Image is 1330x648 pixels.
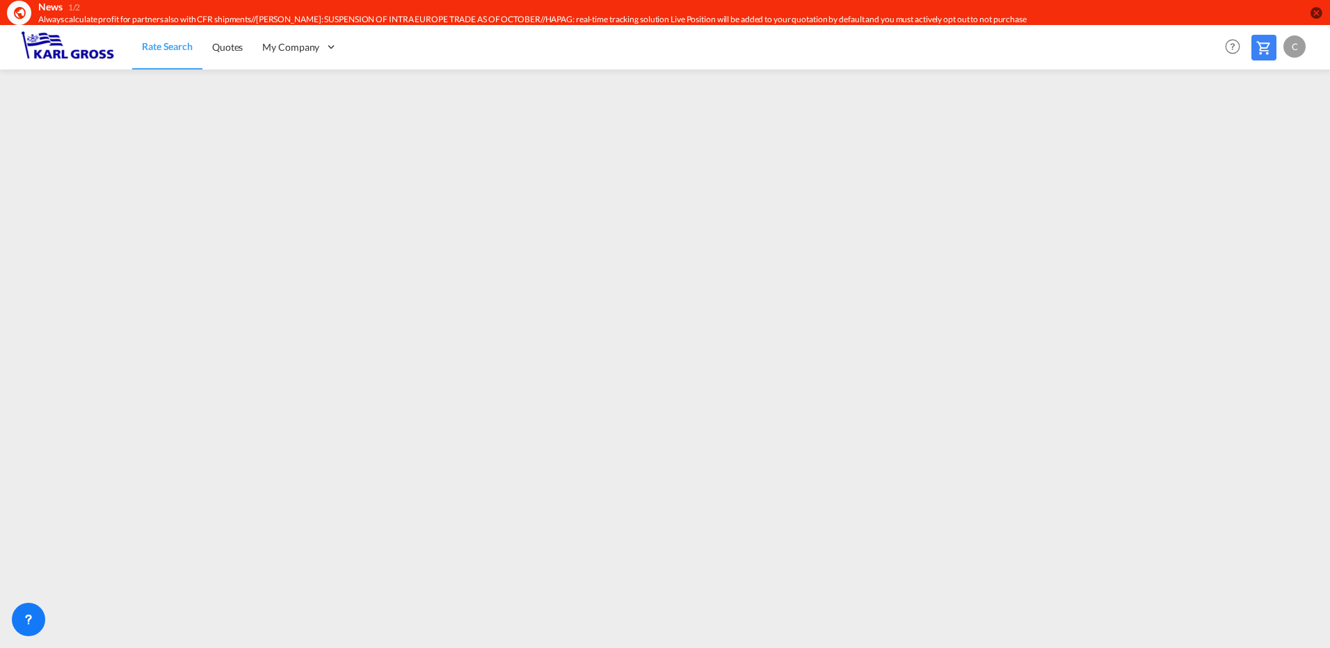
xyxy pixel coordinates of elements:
[253,24,347,70] div: My Company
[1283,35,1306,58] div: C
[1221,35,1251,60] div: Help
[21,31,115,63] img: 3269c73066d711f095e541db4db89301.png
[38,14,1125,26] div: Always calculate profit for partners also with CFR shipments//YANG MING: SUSPENSION OF INTRA EURO...
[68,2,81,14] div: 1/2
[202,24,253,70] a: Quotes
[132,24,202,70] a: Rate Search
[212,41,243,53] span: Quotes
[13,6,26,19] md-icon: icon-earth
[1221,35,1244,58] span: Help
[142,40,193,52] span: Rate Search
[262,40,319,54] span: My Company
[1309,6,1323,19] button: icon-close-circle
